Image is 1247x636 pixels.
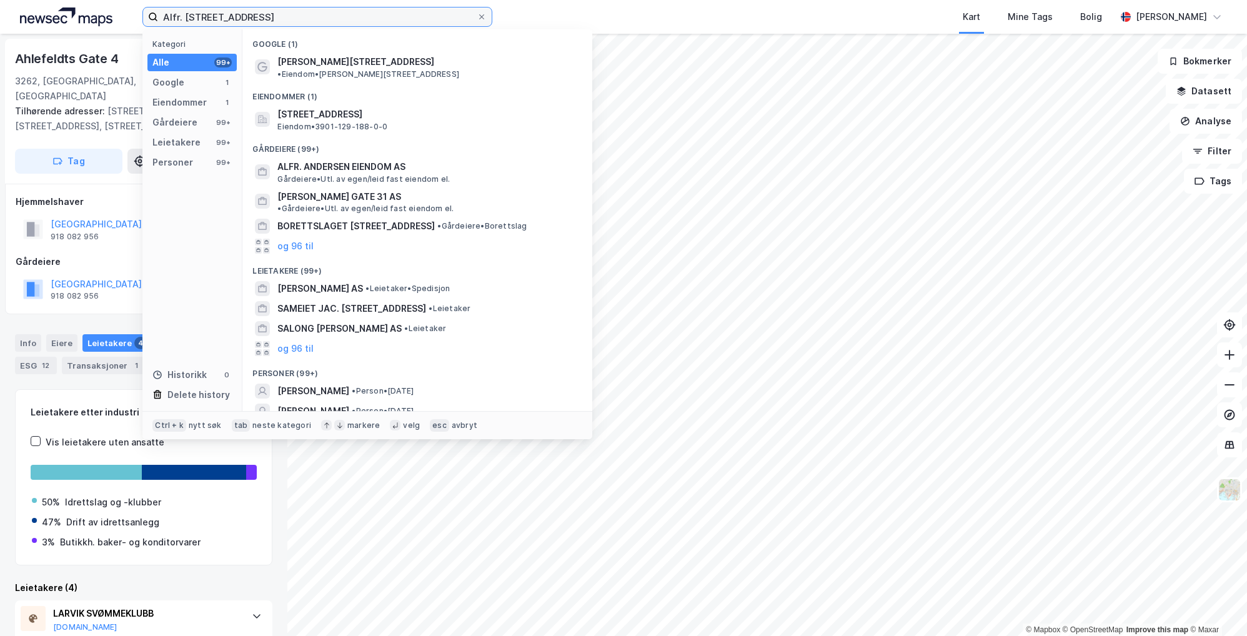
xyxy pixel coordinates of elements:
[214,157,232,167] div: 99+
[152,115,197,130] div: Gårdeiere
[1126,625,1188,634] a: Improve this map
[15,74,201,104] div: 3262, [GEOGRAPHIC_DATA], [GEOGRAPHIC_DATA]
[31,405,257,420] div: Leietakere etter industri
[277,341,314,356] button: og 96 til
[46,435,164,450] div: Vis leietakere uten ansatte
[1185,576,1247,636] div: Kontrollprogram for chat
[42,495,60,510] div: 50%
[277,281,363,296] span: [PERSON_NAME] AS
[347,420,380,430] div: markere
[277,404,349,419] span: [PERSON_NAME]
[242,256,592,279] div: Leietakere (99+)
[277,69,281,79] span: •
[53,606,239,621] div: LARVIK SVØMMEKLUBB
[152,419,186,432] div: Ctrl + k
[214,117,232,127] div: 99+
[222,97,232,107] div: 1
[152,135,201,150] div: Leietakere
[242,359,592,381] div: Personer (99+)
[277,204,454,214] span: Gårdeiere • Utl. av egen/leid fast eiendom el.
[152,95,207,110] div: Eiendommer
[1063,625,1123,634] a: OpenStreetMap
[46,334,77,352] div: Eiere
[1182,139,1242,164] button: Filter
[963,9,980,24] div: Kart
[277,384,349,399] span: [PERSON_NAME]
[1184,169,1242,194] button: Tags
[277,239,314,254] button: og 96 til
[1185,576,1247,636] iframe: Chat Widget
[429,304,470,314] span: Leietaker
[167,387,230,402] div: Delete history
[232,419,251,432] div: tab
[15,334,41,352] div: Info
[404,324,408,333] span: •
[53,622,117,632] button: [DOMAIN_NAME]
[437,221,527,231] span: Gårdeiere • Borettslag
[252,420,311,430] div: neste kategori
[189,420,222,430] div: nytt søk
[15,580,272,595] div: Leietakere (4)
[352,406,355,415] span: •
[42,535,55,550] div: 3%
[152,55,169,70] div: Alle
[242,29,592,52] div: Google (1)
[277,189,401,204] span: [PERSON_NAME] GATE 31 AS
[277,174,450,184] span: Gårdeiere • Utl. av egen/leid fast eiendom el.
[152,39,237,49] div: Kategori
[15,149,122,174] button: Tag
[15,357,57,374] div: ESG
[277,122,387,132] span: Eiendom • 3901-129-188-0-0
[222,370,232,380] div: 0
[1008,9,1053,24] div: Mine Tags
[16,254,272,269] div: Gårdeiere
[277,301,426,316] span: SAMEIET JAC. [STREET_ADDRESS]
[1080,9,1102,24] div: Bolig
[1136,9,1207,24] div: [PERSON_NAME]
[60,535,201,550] div: Butikkh. baker- og konditorvarer
[437,221,441,231] span: •
[352,386,414,396] span: Person • [DATE]
[51,232,99,242] div: 918 082 956
[277,219,435,234] span: BORETTSLAGET [STREET_ADDRESS]
[365,284,450,294] span: Leietaker • Spedisjon
[20,7,112,26] img: logo.a4113a55bc3d86da70a041830d287a7e.svg
[242,134,592,157] div: Gårdeiere (99+)
[277,69,459,79] span: Eiendom • [PERSON_NAME][STREET_ADDRESS]
[82,334,152,352] div: Leietakere
[130,359,142,372] div: 1
[277,107,577,122] span: [STREET_ADDRESS]
[403,420,420,430] div: velg
[365,284,369,293] span: •
[429,304,432,313] span: •
[404,324,446,334] span: Leietaker
[66,515,159,530] div: Drift av idrettsanlegg
[277,54,434,69] span: [PERSON_NAME][STREET_ADDRESS]
[15,49,121,69] div: Ahlefeldts Gate 4
[134,337,147,349] div: 4
[152,75,184,90] div: Google
[214,57,232,67] div: 99+
[1170,109,1242,134] button: Analyse
[15,104,262,134] div: [STREET_ADDRESS], [STREET_ADDRESS], [STREET_ADDRESS]
[1166,79,1242,104] button: Datasett
[39,359,52,372] div: 12
[51,291,99,301] div: 918 082 956
[352,406,414,416] span: Person • [DATE]
[16,194,272,209] div: Hjemmelshaver
[430,419,449,432] div: esc
[277,159,577,174] span: ALFR. ANDERSEN EIENDOM AS
[15,106,107,116] span: Tilhørende adresser:
[277,321,402,336] span: SALONG [PERSON_NAME] AS
[277,204,281,213] span: •
[1026,625,1060,634] a: Mapbox
[158,7,477,26] input: Søk på adresse, matrikkel, gårdeiere, leietakere eller personer
[452,420,477,430] div: avbryt
[214,137,232,147] div: 99+
[65,495,161,510] div: Idrettslag og -klubber
[62,357,147,374] div: Transaksjoner
[152,155,193,170] div: Personer
[222,77,232,87] div: 1
[1158,49,1242,74] button: Bokmerker
[152,367,207,382] div: Historikk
